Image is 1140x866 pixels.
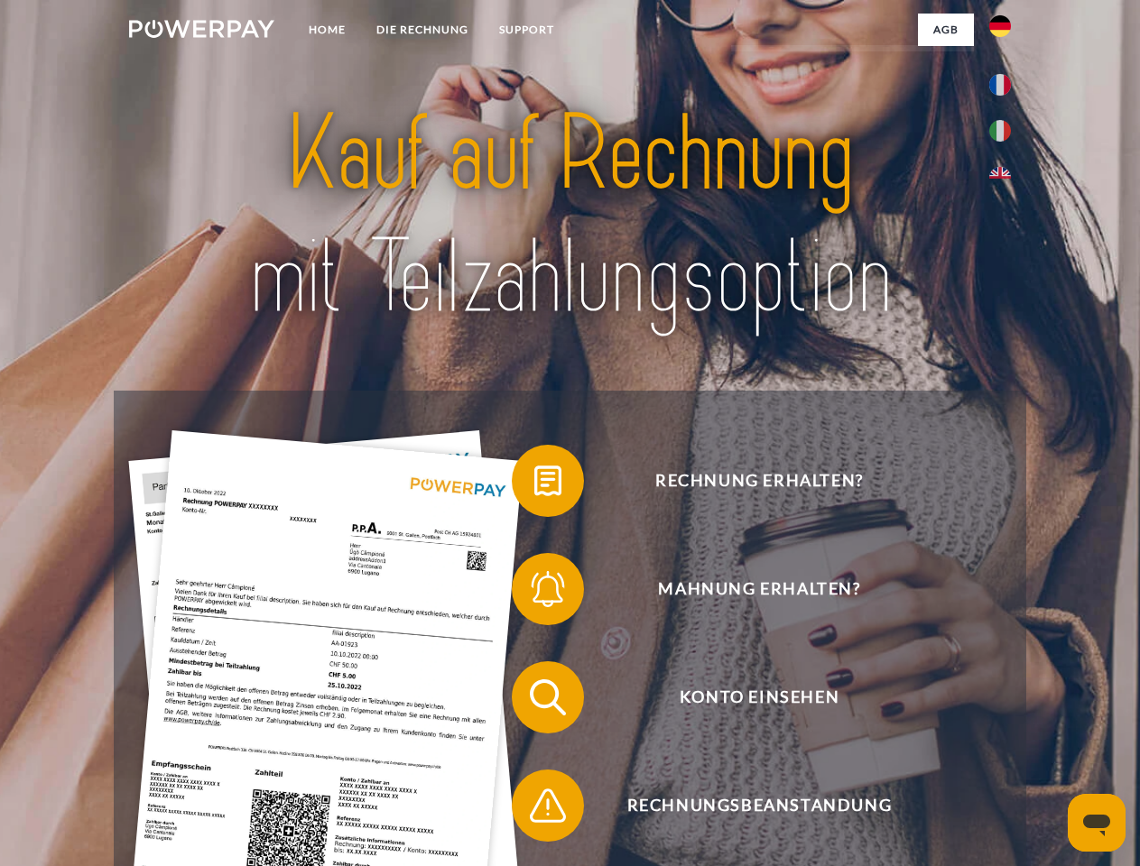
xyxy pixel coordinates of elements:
[512,661,981,733] button: Konto einsehen
[989,74,1011,96] img: fr
[538,553,980,625] span: Mahnung erhalten?
[525,458,570,503] img: qb_bill.svg
[731,45,974,78] a: AGB (Kauf auf Rechnung)
[484,14,570,46] a: SUPPORT
[918,14,974,46] a: agb
[512,445,981,517] button: Rechnung erhalten?
[361,14,484,46] a: DIE RECHNUNG
[538,769,980,842] span: Rechnungsbeanstandung
[1068,794,1126,852] iframe: Schaltfläche zum Öffnen des Messaging-Fensters
[538,661,980,733] span: Konto einsehen
[525,783,570,828] img: qb_warning.svg
[525,675,570,720] img: qb_search.svg
[172,87,968,345] img: title-powerpay_de.svg
[525,567,570,612] img: qb_bell.svg
[512,769,981,842] button: Rechnungsbeanstandung
[989,167,1011,189] img: en
[293,14,361,46] a: Home
[989,15,1011,37] img: de
[129,20,274,38] img: logo-powerpay-white.svg
[538,445,980,517] span: Rechnung erhalten?
[989,120,1011,142] img: it
[512,553,981,625] button: Mahnung erhalten?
